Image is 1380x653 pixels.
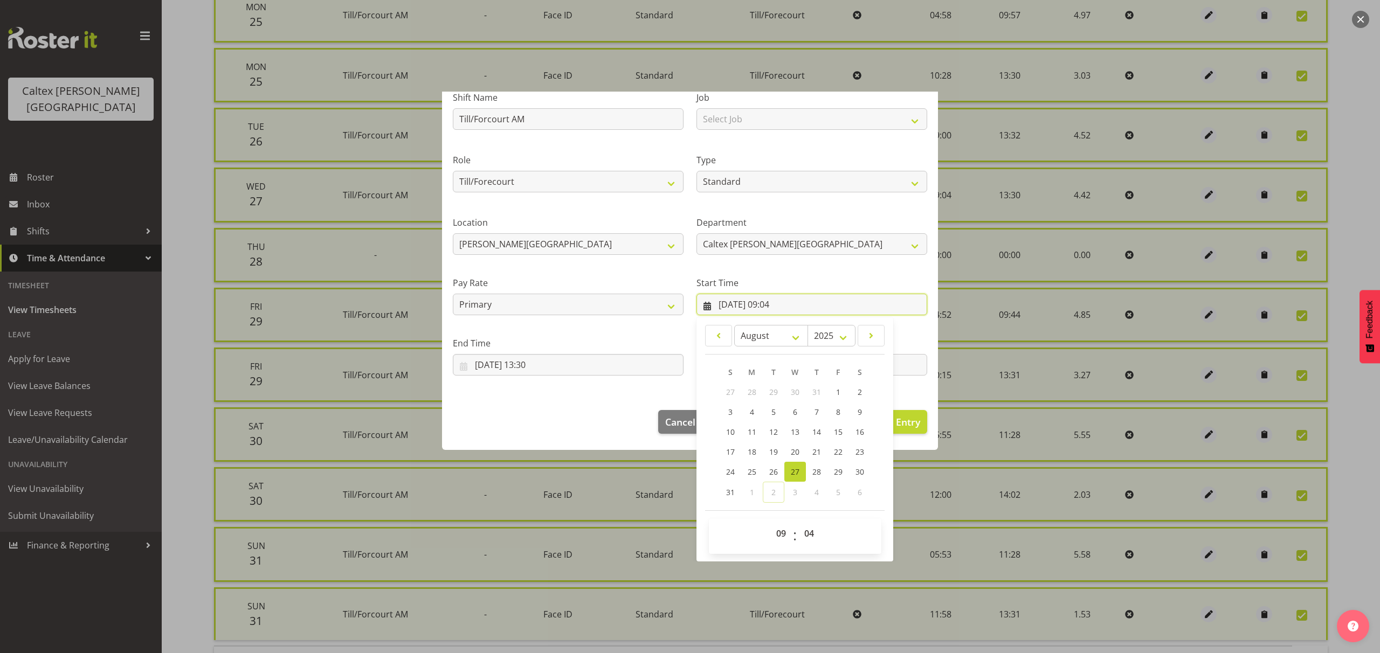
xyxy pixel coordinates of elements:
[771,367,776,377] span: T
[720,482,741,503] a: 31
[748,467,756,477] span: 25
[726,487,735,497] span: 31
[696,91,927,104] label: Job
[815,367,819,377] span: T
[771,487,776,497] span: 2
[791,387,799,397] span: 30
[720,462,741,482] a: 24
[858,367,862,377] span: S
[696,216,927,229] label: Department
[1360,290,1380,363] button: Feedback - Show survey
[849,382,871,402] a: 2
[784,402,806,422] a: 6
[720,442,741,462] a: 17
[793,487,797,497] span: 3
[748,387,756,397] span: 28
[827,422,849,442] a: 15
[791,447,799,457] span: 20
[855,427,864,437] span: 16
[453,216,684,229] label: Location
[769,467,778,477] span: 26
[750,407,754,417] span: 4
[665,415,695,429] span: Cancel
[827,462,849,482] a: 29
[858,387,862,397] span: 2
[834,467,843,477] span: 29
[453,108,684,130] input: Shift Name
[812,467,821,477] span: 28
[453,276,684,289] label: Pay Rate
[769,387,778,397] span: 29
[728,407,733,417] span: 3
[806,462,827,482] a: 28
[806,422,827,442] a: 14
[827,382,849,402] a: 1
[812,447,821,457] span: 21
[696,276,927,289] label: Start Time
[806,442,827,462] a: 21
[696,294,927,315] input: Click to select...
[741,402,763,422] a: 4
[855,467,864,477] span: 30
[741,462,763,482] a: 25
[812,427,821,437] span: 14
[827,442,849,462] a: 22
[726,387,735,397] span: 27
[858,487,862,497] span: 6
[836,367,840,377] span: F
[784,462,806,482] a: 27
[849,402,871,422] a: 9
[741,442,763,462] a: 18
[812,387,821,397] span: 31
[1365,301,1375,338] span: Feedback
[806,402,827,422] a: 7
[453,354,684,376] input: Click to select...
[763,402,784,422] a: 5
[748,367,755,377] span: M
[769,447,778,457] span: 19
[720,422,741,442] a: 10
[726,427,735,437] span: 10
[784,422,806,442] a: 13
[836,407,840,417] span: 8
[791,467,799,477] span: 27
[771,407,776,417] span: 5
[836,487,840,497] span: 5
[849,422,871,442] a: 16
[763,462,784,482] a: 26
[748,447,756,457] span: 18
[720,402,741,422] a: 3
[741,422,763,442] a: 11
[769,427,778,437] span: 12
[858,407,862,417] span: 9
[791,367,798,377] span: W
[849,442,871,462] a: 23
[763,422,784,442] a: 12
[834,427,843,437] span: 15
[827,402,849,422] a: 8
[1348,621,1358,631] img: help-xxl-2.png
[815,407,819,417] span: 7
[696,154,927,166] label: Type
[453,337,684,350] label: End Time
[453,154,684,166] label: Role
[834,447,843,457] span: 22
[793,523,797,550] span: :
[453,91,684,104] label: Shift Name
[860,415,920,428] span: Update Entry
[748,427,756,437] span: 11
[658,410,702,434] button: Cancel
[763,442,784,462] a: 19
[750,487,754,497] span: 1
[815,487,819,497] span: 4
[793,407,797,417] span: 6
[784,442,806,462] a: 20
[726,447,735,457] span: 17
[791,427,799,437] span: 13
[726,467,735,477] span: 24
[849,462,871,482] a: 30
[836,387,840,397] span: 1
[855,447,864,457] span: 23
[728,367,733,377] span: S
